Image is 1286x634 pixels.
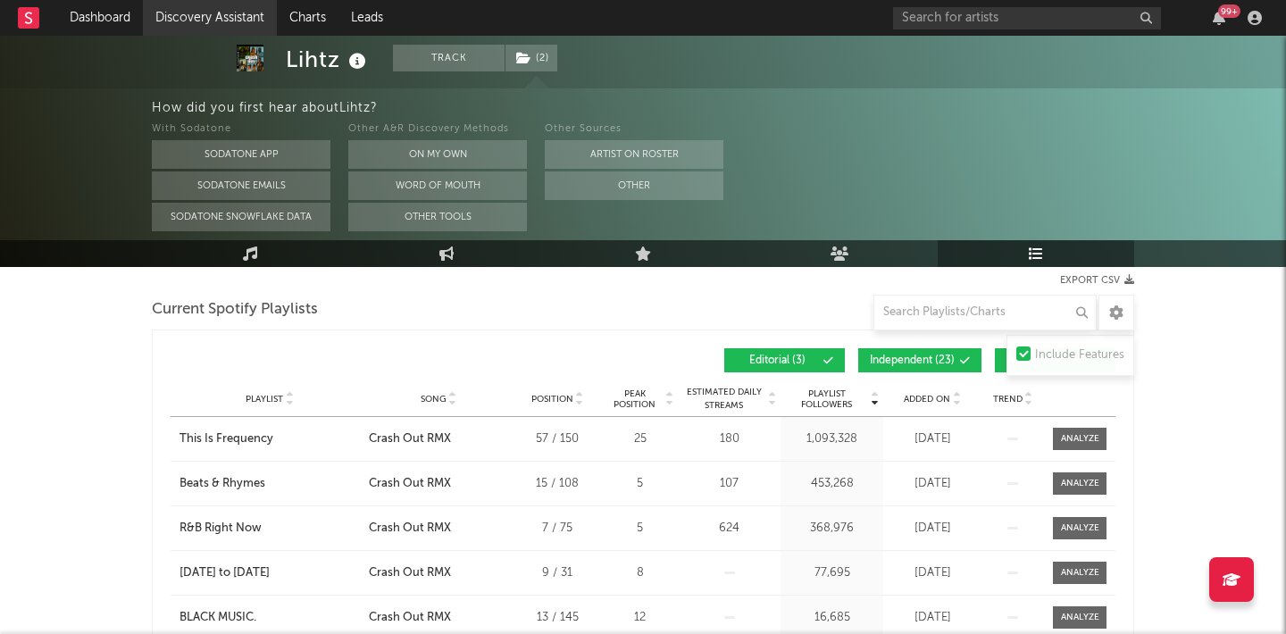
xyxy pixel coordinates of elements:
[421,394,447,405] span: Song
[505,45,557,71] button: (2)
[545,140,723,169] button: Artist on Roster
[858,348,981,372] button: Independent(23)
[152,171,330,200] button: Sodatone Emails
[888,475,977,493] div: [DATE]
[369,609,451,627] div: Crash Out RMX
[180,609,256,627] div: BLACK MUSIC.
[606,564,673,582] div: 8
[606,609,673,627] div: 12
[180,520,360,538] a: R&B Right Now
[606,388,663,410] span: Peak Position
[180,520,262,538] div: R&B Right Now
[348,119,527,140] div: Other A&R Discovery Methods
[246,394,283,405] span: Playlist
[348,140,527,169] button: On My Own
[517,520,597,538] div: 7 / 75
[888,430,977,448] div: [DATE]
[180,609,360,627] a: BLACK MUSIC.
[724,348,845,372] button: Editorial(3)
[682,386,765,413] span: Estimated Daily Streams
[180,475,265,493] div: Beats & Rhymes
[152,203,330,231] button: Sodatone Snowflake Data
[785,388,868,410] span: Playlist Followers
[505,45,558,71] span: ( 2 )
[1035,345,1124,366] div: Include Features
[785,520,879,538] div: 368,976
[888,564,977,582] div: [DATE]
[993,394,1023,405] span: Trend
[606,475,673,493] div: 5
[1213,11,1225,25] button: 99+
[180,430,273,448] div: This Is Frequency
[1060,275,1134,286] button: Export CSV
[545,171,723,200] button: Other
[152,140,330,169] button: Sodatone App
[369,520,451,538] div: Crash Out RMX
[870,355,955,366] span: Independent ( 23 )
[736,355,818,366] span: Editorial ( 3 )
[393,45,505,71] button: Track
[517,475,597,493] div: 15 / 108
[904,394,950,405] span: Added On
[286,45,371,74] div: Lihtz
[180,564,270,582] div: [DATE] to [DATE]
[888,609,977,627] div: [DATE]
[517,564,597,582] div: 9 / 31
[517,430,597,448] div: 57 / 150
[348,203,527,231] button: Other Tools
[606,430,673,448] div: 25
[369,475,451,493] div: Crash Out RMX
[873,295,1097,330] input: Search Playlists/Charts
[517,609,597,627] div: 13 / 145
[348,171,527,200] button: Word Of Mouth
[369,430,451,448] div: Crash Out RMX
[888,520,977,538] div: [DATE]
[180,475,360,493] a: Beats & Rhymes
[1218,4,1240,18] div: 99 +
[531,394,573,405] span: Position
[785,430,879,448] div: 1,093,328
[785,475,879,493] div: 453,268
[180,564,360,582] a: [DATE] to [DATE]
[152,119,330,140] div: With Sodatone
[682,430,776,448] div: 180
[369,564,451,582] div: Crash Out RMX
[785,609,879,627] div: 16,685
[152,299,318,321] span: Current Spotify Playlists
[995,348,1115,372] button: Algorithmic(22)
[180,430,360,448] a: This Is Frequency
[893,7,1161,29] input: Search for artists
[545,119,723,140] div: Other Sources
[682,520,776,538] div: 624
[606,520,673,538] div: 5
[682,475,776,493] div: 107
[152,97,1286,119] div: How did you first hear about Lihtz ?
[785,564,879,582] div: 77,695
